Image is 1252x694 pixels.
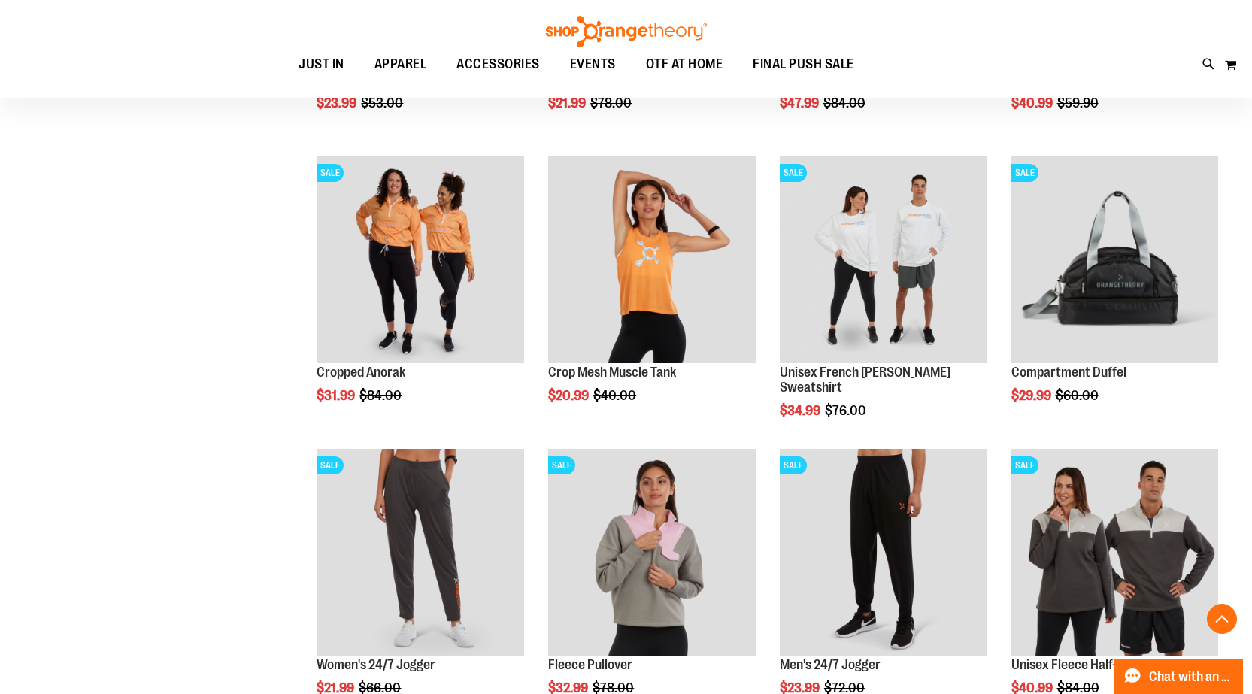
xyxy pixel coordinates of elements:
span: $84.00 [359,388,404,403]
span: $60.00 [1056,388,1101,403]
a: Unisex Fleece Half-Zip [1011,657,1133,672]
span: SALE [780,456,807,474]
div: product [1004,149,1226,441]
span: $34.99 [780,403,823,418]
a: ACCESSORIES [441,47,555,82]
span: SALE [548,456,575,474]
span: SALE [317,456,344,474]
a: Product image for 24/7 JoggerSALE [317,449,523,658]
span: JUST IN [299,47,344,81]
a: Compartment Duffel front SALE [1011,156,1218,365]
span: $31.99 [317,388,357,403]
img: Compartment Duffel front [1011,156,1218,363]
img: Product image for 24/7 Jogger [317,449,523,656]
a: Cropped Anorak [317,365,405,380]
div: product [309,149,531,441]
button: Back To Top [1207,604,1237,634]
a: EVENTS [555,47,631,82]
span: APPAREL [374,47,427,81]
div: product [541,149,762,441]
a: Unisex French Terry Crewneck Sweatshirt primary imageSALE [780,156,987,365]
img: Product image for 24/7 Jogger [780,449,987,656]
a: OTF AT HOME [631,47,738,82]
span: Chat with an Expert [1149,670,1234,684]
span: SALE [1011,456,1038,474]
a: Unisex French [PERSON_NAME] Sweatshirt [780,365,950,395]
div: product [772,149,994,456]
span: $29.99 [1011,388,1053,403]
span: FINAL PUSH SALE [753,47,854,81]
span: $21.99 [548,95,588,111]
a: Crop Mesh Muscle Tank primary image [548,156,755,365]
a: Compartment Duffel [1011,365,1126,380]
span: $40.00 [593,388,638,403]
span: SALE [780,164,807,182]
a: Product image for Fleece PulloverSALE [548,449,755,658]
a: Product image for 24/7 JoggerSALE [780,449,987,658]
span: $59.90 [1057,95,1101,111]
img: Product image for Fleece Pullover [548,449,755,656]
a: FINAL PUSH SALE [738,47,869,81]
a: Women's 24/7 Jogger [317,657,435,672]
span: SALE [1011,164,1038,182]
span: $47.99 [780,95,821,111]
a: Men's 24/7 Jogger [780,657,881,672]
img: Shop Orangetheory [544,16,709,47]
a: APPAREL [359,47,442,82]
a: Cropped Anorak primary imageSALE [317,156,523,365]
img: Unisex French Terry Crewneck Sweatshirt primary image [780,156,987,363]
button: Chat with an Expert [1114,659,1244,694]
span: $20.99 [548,388,591,403]
span: ACCESSORIES [456,47,540,81]
a: JUST IN [283,47,359,82]
a: Crop Mesh Muscle Tank [548,365,676,380]
span: $78.00 [590,95,634,111]
span: $53.00 [361,95,405,111]
span: $84.00 [823,95,868,111]
a: Product image for Unisex Fleece Half ZipSALE [1011,449,1218,658]
img: Cropped Anorak primary image [317,156,523,363]
span: EVENTS [570,47,616,81]
img: Crop Mesh Muscle Tank primary image [548,156,755,363]
img: Product image for Unisex Fleece Half Zip [1011,449,1218,656]
span: $40.99 [1011,95,1055,111]
span: $76.00 [825,403,869,418]
span: SALE [317,164,344,182]
span: OTF AT HOME [646,47,723,81]
a: Fleece Pullover [548,657,632,672]
span: $23.99 [317,95,359,111]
